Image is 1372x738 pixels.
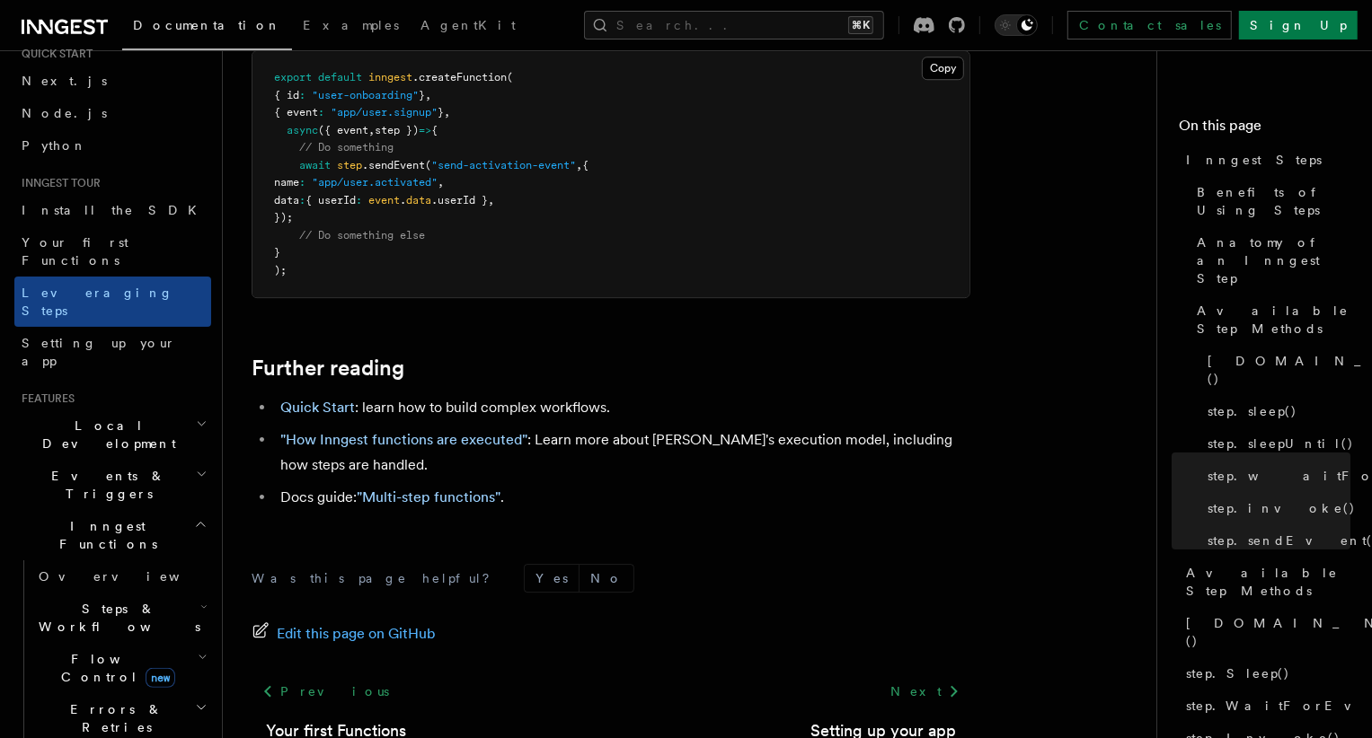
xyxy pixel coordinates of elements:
span: inngest [368,71,412,83]
span: Setting up your app [22,336,176,368]
span: Benefits of Using Steps [1197,183,1350,219]
span: , [488,194,494,206]
span: : [356,194,362,206]
span: Install the SDK [22,203,208,217]
span: Available Step Methods [1186,564,1350,600]
button: Local Development [14,409,211,460]
a: Next.js [14,65,211,97]
a: step.waitForEvent() [1200,460,1350,492]
kbd: ⌘K [848,16,873,34]
span: . [400,194,406,206]
span: await [299,159,331,171]
a: Quick Start [280,399,355,416]
span: { event [274,106,318,119]
a: step.invoke() [1200,492,1350,524]
span: , [425,89,431,101]
button: Flow Controlnew [31,643,211,693]
span: step.sleepUntil() [1208,435,1354,452]
button: Copy [922,57,964,80]
a: Available Step Methods [1190,294,1350,345]
span: "user-onboarding" [312,89,419,101]
span: } [419,89,425,101]
button: No [580,565,633,592]
span: ( [507,71,513,83]
a: Next [880,675,970,707]
button: Steps & Workflows [31,593,211,643]
span: , [368,124,375,136]
span: Flow Control [31,650,198,686]
span: async [287,124,318,136]
span: } [274,246,280,259]
li: : learn how to build complex workflows. [275,395,970,420]
span: name [274,176,299,189]
span: Inngest Functions [14,517,194,553]
span: Events & Triggers [14,467,196,503]
span: Overview [39,569,224,584]
a: [DOMAIN_NAME]() [1179,607,1350,657]
span: : [318,106,324,119]
a: Benefits of Using Steps [1190,176,1350,226]
span: Next.js [22,74,107,88]
span: new [146,668,175,688]
a: Setting up your app [14,327,211,377]
span: step.sleep() [1208,402,1297,420]
span: export [274,71,312,83]
a: step.sleep() [1200,395,1350,427]
span: }); [274,211,293,224]
a: step.sleepUntil() [1200,427,1350,460]
span: , [576,159,582,171]
span: : [299,89,305,101]
span: { [582,159,589,171]
p: Was this page helpful? [252,569,502,587]
a: "Multi-step functions" [357,488,500,505]
span: Errors & Retries [31,700,195,736]
button: Search...⌘K [584,11,884,40]
a: Inngest Steps [1179,144,1350,176]
span: data [274,194,299,206]
a: Your first Functions [14,226,211,277]
span: , [444,106,450,119]
span: .createFunction [412,71,507,83]
a: Node.js [14,97,211,129]
span: ({ event [318,124,368,136]
a: Sign Up [1239,11,1358,40]
span: default [318,71,362,83]
span: ( [425,159,431,171]
a: step.Sleep() [1179,657,1350,690]
span: ); [274,264,287,277]
li: : Learn more about [PERSON_NAME]'s execution model, including how steps are handled. [275,427,970,478]
button: Inngest Functions [14,510,211,560]
span: Documentation [133,18,281,32]
span: Python [22,138,87,153]
span: Edit this page on GitHub [277,621,436,646]
span: Examples [303,18,399,32]
a: Python [14,129,211,162]
a: Previous [252,675,400,707]
span: Features [14,391,75,406]
a: step.WaitForEvent() [1179,690,1350,722]
span: Steps & Workflows [31,600,200,636]
span: // Do something else [299,229,425,242]
a: Further reading [252,356,404,381]
span: event [368,194,400,206]
a: Overview [31,560,211,593]
span: : [299,194,305,206]
span: { [431,124,438,136]
span: { userId [305,194,356,206]
span: { id [274,89,299,101]
span: step }) [375,124,419,136]
span: .userId } [431,194,488,206]
span: : [299,176,305,189]
span: "send-activation-event" [431,159,576,171]
li: Docs guide: . [275,485,970,510]
button: Toggle dark mode [995,14,1038,36]
span: "app/user.signup" [331,106,438,119]
a: step.sendEvent() [1200,524,1350,557]
span: step [337,159,362,171]
a: Documentation [122,5,292,50]
span: Available Step Methods [1197,302,1350,338]
a: Contact sales [1067,11,1232,40]
a: AgentKit [410,5,527,48]
button: Events & Triggers [14,460,211,510]
span: step.Sleep() [1186,664,1290,682]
